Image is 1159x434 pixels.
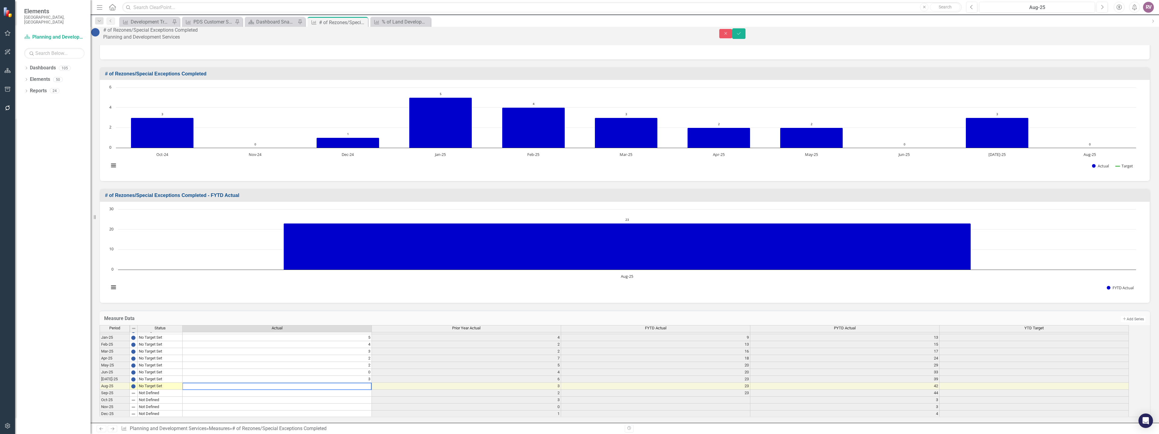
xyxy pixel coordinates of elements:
[30,76,50,83] a: Elements
[111,266,113,272] text: 0
[183,334,372,341] td: 5
[100,383,130,390] td: Aug-25
[409,98,472,148] path: Jan-25, 5. Actual.
[183,348,372,355] td: 3
[104,316,678,321] h3: Measure Data
[109,161,118,170] button: View chart menu, Chart
[1138,413,1153,428] div: Open Intercom Messenger
[100,334,130,341] td: Jan-25
[272,326,283,330] span: Actual
[1116,163,1133,169] button: Show Target
[979,2,1095,13] button: Aug-25
[138,410,183,417] td: Not Defined
[834,326,856,330] span: PYTD Actual
[561,355,750,362] td: 18
[100,369,130,376] td: Jun-25
[996,112,998,116] text: 3
[750,404,940,410] td: 3
[561,341,750,348] td: 13
[131,118,194,148] path: Oct-24, 3. Actual.
[750,383,940,390] td: 42
[620,152,632,157] text: Mar-25
[750,355,940,362] td: 24
[372,18,429,26] a: % of Land Development Initial Reviews On Time Monthly
[750,334,940,341] td: 13
[750,362,940,369] td: 29
[254,142,256,146] text: 0
[440,92,442,96] text: 5
[284,223,971,270] path: Aug-25, 23. FYTD Actual.
[372,348,561,355] td: 2
[750,390,940,397] td: 44
[24,48,85,59] input: Search Below...
[904,142,905,146] text: 0
[750,369,940,376] td: 33
[100,410,130,417] td: Dec-25
[595,118,658,148] path: Mar-25, 3. Actual.
[645,326,666,330] span: FYTD Actual
[105,193,1147,198] h3: # of Rezones/Special Exceptions Completed - FYTD Actual
[750,341,940,348] td: 15
[1089,142,1091,146] text: 0
[109,326,120,330] span: Period
[246,18,296,26] a: Dashboard Snapshot
[105,71,1147,77] h3: # of Rezones/Special Exceptions Completed
[372,369,561,376] td: 4
[155,326,166,330] span: Status
[106,206,1139,297] svg: Interactive chart
[100,404,130,410] td: Nov-25
[1084,152,1096,157] text: Aug-25
[625,112,627,116] text: 3
[109,246,113,252] text: 10
[53,77,63,82] div: 50
[109,283,118,292] button: View chart menu, Chart
[372,376,561,383] td: 6
[966,118,1029,148] path: Jul-25, 3. Actual.
[91,27,100,37] img: No Target Set
[1092,163,1109,169] button: Show Actual
[50,88,59,93] div: 24
[780,128,843,148] path: May-25, 2. Actual.
[625,217,629,222] text: 23
[121,425,620,432] div: » »
[24,34,85,41] a: Planning and Development Services
[106,206,1144,297] div: Chart. Highcharts interactive chart.
[156,152,168,157] text: Oct-24
[30,65,56,71] a: Dashboards
[750,397,940,404] td: 3
[131,377,136,382] img: BgCOk07PiH71IgAAAABJRU5ErkJggg==
[138,383,183,390] td: No Target Set
[100,376,130,383] td: [DATE]-25
[372,390,561,397] td: 2
[109,124,111,130] text: 2
[232,426,327,431] div: # of Rezones/Special Exceptions Completed
[372,341,561,348] td: 2
[372,355,561,362] td: 7
[183,369,372,376] td: 0
[131,335,136,340] img: BgCOk07PiH71IgAAAABJRU5ErkJggg==
[24,8,85,15] span: Elements
[30,87,47,94] a: Reports
[898,152,910,157] text: Jun-25
[183,362,372,369] td: 2
[131,98,1120,148] g: Actual, series 1 of 2. Bar series with 11 bars.
[193,18,233,26] div: PDS Customer Service (Copy) w/ Accela
[1024,326,1044,330] span: YTD Target
[1143,2,1154,13] button: RV
[106,84,1144,175] div: Chart. Highcharts interactive chart.
[100,397,130,404] td: Oct-25
[561,369,750,376] td: 20
[138,362,183,369] td: No Target Set
[183,341,372,348] td: 4
[109,104,112,110] text: 4
[718,122,720,126] text: 2
[750,376,940,383] td: 39
[131,405,136,410] img: 8DAGhfEEPCf229AAAAAElFTkSuQmCC
[103,27,198,34] div: # of Rezones/Special Exceptions Completed
[100,390,130,397] td: Sep-25
[138,334,183,341] td: No Target Set
[527,152,539,157] text: Feb-25
[183,355,372,362] td: 2
[100,348,130,355] td: Mar-25
[100,362,130,369] td: May-25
